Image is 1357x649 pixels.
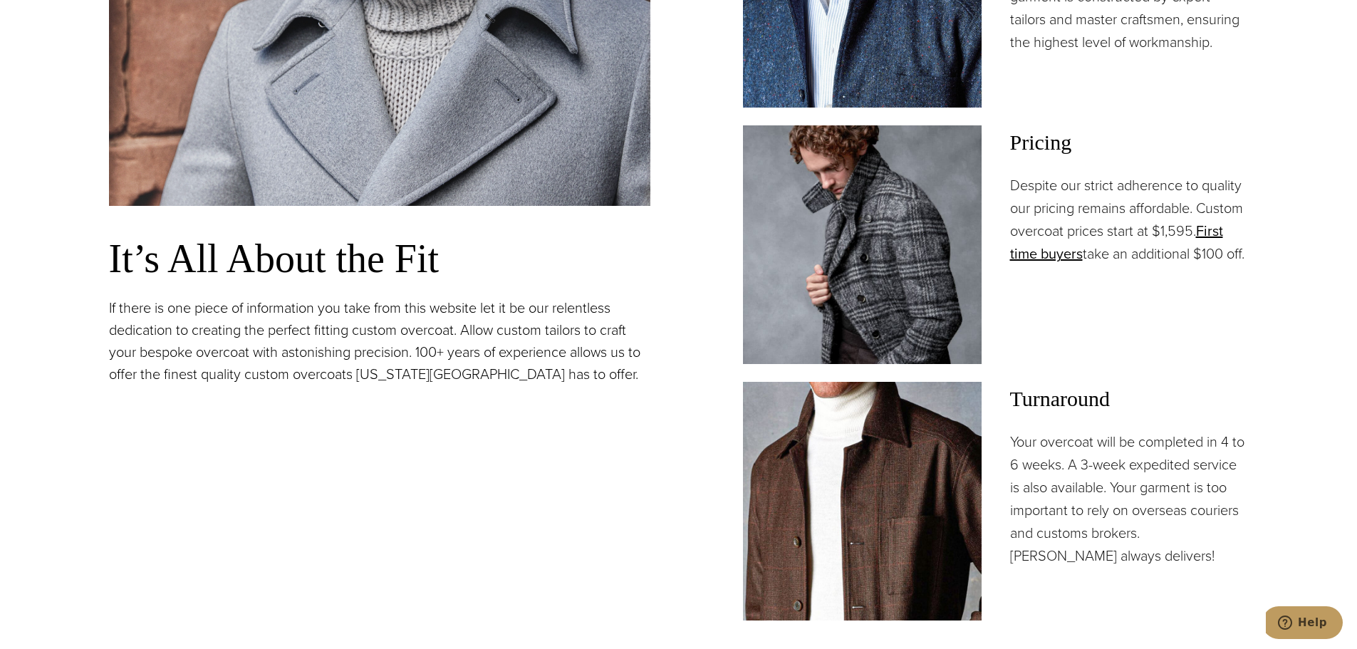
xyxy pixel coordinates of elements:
span: Pricing [1010,125,1249,160]
iframe: Opens a widget where you can chat to one of our agents [1266,606,1343,642]
img: Brown custom casual overcoat. [743,382,982,621]
span: Turnaround [1010,382,1249,416]
img: Man in double breasted grey plaid bespoke overcoat. [743,125,982,364]
h3: It’s All About the Fit [109,234,650,283]
a: First time buyers [1010,220,1223,264]
p: If there is one piece of information you take from this website let it be our relentless dedicati... [109,297,650,385]
p: Despite our strict adherence to quality our pricing remains affordable. Custom overcoat prices st... [1010,174,1249,265]
p: Your overcoat will be completed in 4 to 6 weeks. A 3-week expedited service is also available. Yo... [1010,430,1249,567]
